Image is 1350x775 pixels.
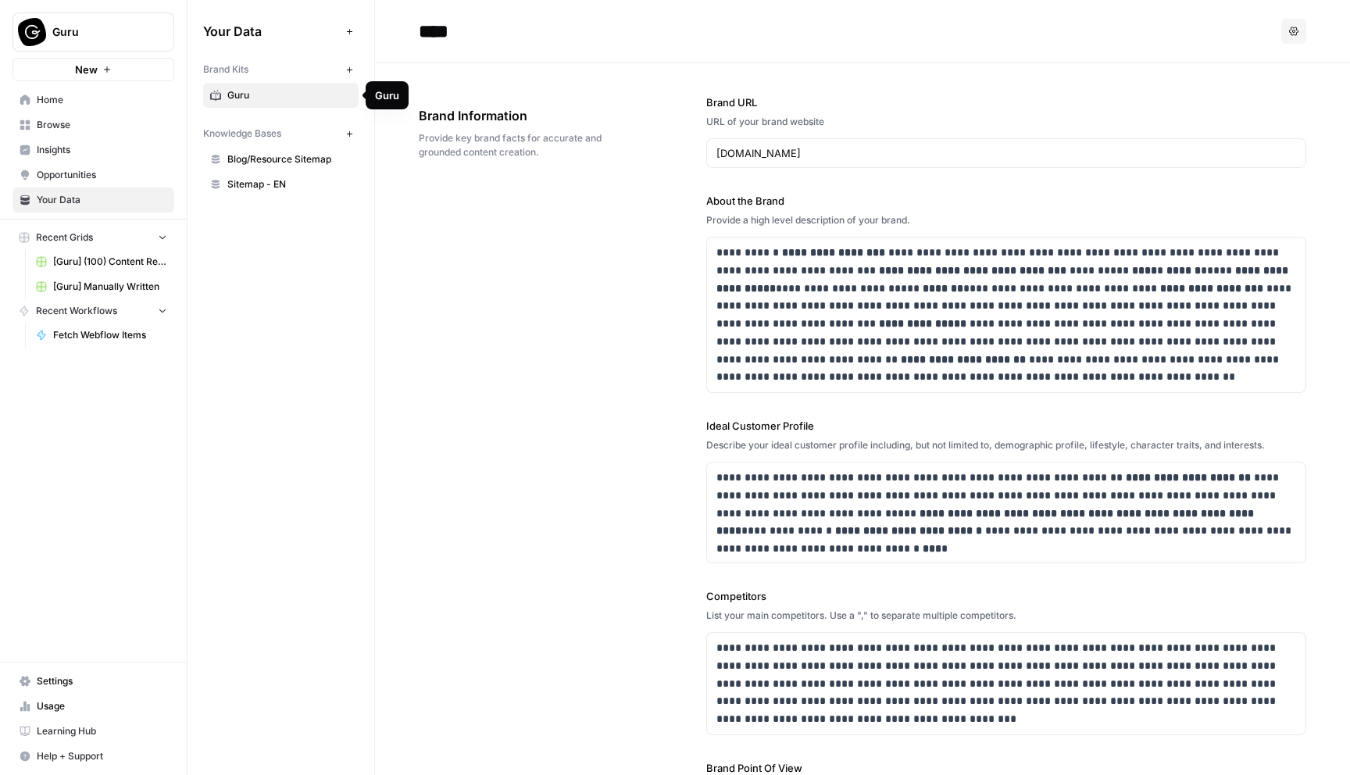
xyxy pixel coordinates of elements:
span: Usage [37,699,167,713]
button: New [12,58,174,81]
div: URL of your brand website [706,115,1306,129]
a: Browse [12,112,174,137]
a: Learning Hub [12,719,174,744]
span: [Guru] (100) Content Refresh [53,255,167,269]
a: Opportunities [12,162,174,187]
span: Provide key brand facts for accurate and grounded content creation. [419,131,619,159]
span: Brand Information [419,106,619,125]
a: Settings [12,669,174,694]
span: Insights [37,143,167,157]
a: Insights [12,137,174,162]
span: Learning Hub [37,724,167,738]
a: [Guru] Manually Written [29,274,174,299]
span: Blog/Resource Sitemap [227,152,352,166]
a: Guru [203,83,359,108]
button: Workspace: Guru [12,12,174,52]
span: Knowledge Bases [203,127,281,141]
span: Opportunities [37,168,167,182]
div: Provide a high level description of your brand. [706,213,1306,227]
span: Your Data [37,193,167,207]
span: Settings [37,674,167,688]
span: Guru [227,88,352,102]
button: Help + Support [12,744,174,769]
button: Recent Grids [12,226,174,249]
a: Your Data [12,187,174,212]
span: Brand Kits [203,62,248,77]
a: Fetch Webflow Items [29,323,174,348]
span: New [75,62,98,77]
img: Guru Logo [18,18,46,46]
a: Sitemap - EN [203,172,359,197]
span: Fetch Webflow Items [53,328,167,342]
span: Guru [52,24,147,40]
span: Your Data [203,22,340,41]
a: Usage [12,694,174,719]
label: About the Brand [706,193,1306,209]
div: Describe your ideal customer profile including, but not limited to, demographic profile, lifestyl... [706,438,1306,452]
button: Recent Workflows [12,299,174,323]
a: Home [12,87,174,112]
span: Sitemap - EN [227,177,352,191]
input: www.sundaysoccer.com [716,145,1296,161]
span: Home [37,93,167,107]
span: Recent Workflows [36,304,117,318]
span: Recent Grids [36,230,93,245]
a: [Guru] (100) Content Refresh [29,249,174,274]
span: Browse [37,118,167,132]
span: Help + Support [37,749,167,763]
label: Brand URL [706,95,1306,110]
label: Ideal Customer Profile [706,418,1306,434]
span: [Guru] Manually Written [53,280,167,294]
label: Competitors [706,588,1306,604]
div: List your main competitors. Use a "," to separate multiple competitors. [706,609,1306,623]
a: Blog/Resource Sitemap [203,147,359,172]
